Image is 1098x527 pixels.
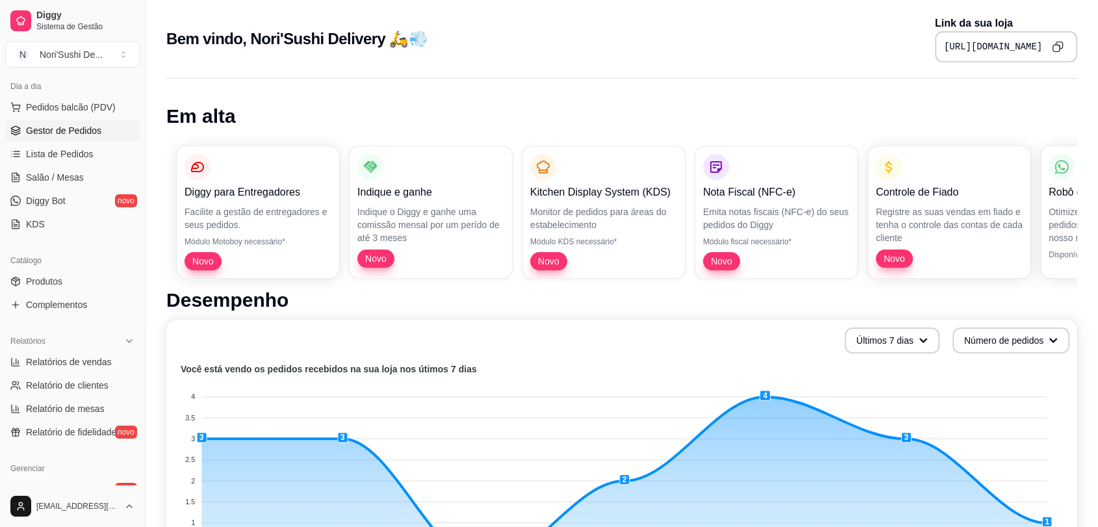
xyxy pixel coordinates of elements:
[5,97,140,118] button: Pedidos balcão (PDV)
[357,185,504,200] p: Indique e ganhe
[26,171,84,184] span: Salão / Mesas
[166,105,1077,128] h1: Em alta
[5,352,140,372] a: Relatórios de vendas
[26,483,81,496] span: Entregadores
[530,237,677,247] p: Módulo KDS necessário*
[36,501,119,511] span: [EMAIL_ADDRESS][DOMAIN_NAME]
[26,298,87,311] span: Complementos
[5,76,140,97] div: Dia a dia
[703,237,850,247] p: Módulo fiscal necessário*
[185,185,331,200] p: Diggy para Entregadores
[26,426,116,439] span: Relatório de fidelidade
[191,477,195,485] tspan: 2
[5,271,140,292] a: Produtos
[185,456,195,463] tspan: 2.5
[181,364,477,374] text: Você está vendo os pedidos recebidos na sua loja nos útimos 7 dias
[191,519,195,526] tspan: 1
[5,120,140,141] a: Gestor de Pedidos
[26,148,94,161] span: Lista de Pedidos
[26,124,101,137] span: Gestor de Pedidos
[5,479,140,500] a: Entregadoresnovo
[878,252,910,265] span: Novo
[177,146,339,278] button: Diggy para EntregadoresFacilite a gestão de entregadores e seus pedidos.Módulo Motoboy necessário...
[5,375,140,396] a: Relatório de clientes
[868,146,1030,278] button: Controle de FiadoRegistre as suas vendas em fiado e tenha o controle das contas de cada clienteNovo
[5,190,140,211] a: Diggy Botnovo
[5,214,140,235] a: KDS
[876,205,1023,244] p: Registre as suas vendas em fiado e tenha o controle das contas de cada cliente
[26,275,62,288] span: Produtos
[703,185,850,200] p: Nota Fiscal (NFC-e)
[5,144,140,164] a: Lista de Pedidos
[703,205,850,231] p: Emita notas fiscais (NFC-e) do seus pedidos do Diggy
[876,185,1023,200] p: Controle de Fiado
[185,237,331,247] p: Módulo Motoboy necessário*
[187,255,219,268] span: Novo
[5,250,140,271] div: Catálogo
[166,29,428,49] h2: Bem vindo, Nori'Sushi Delivery 🛵💨
[185,414,195,422] tspan: 3.5
[26,218,45,231] span: KDS
[5,491,140,522] button: [EMAIL_ADDRESS][DOMAIN_NAME]
[952,328,1069,353] button: Número de pedidos
[185,498,195,506] tspan: 1.5
[706,255,737,268] span: Novo
[360,252,392,265] span: Novo
[530,185,677,200] p: Kitchen Display System (KDS)
[185,205,331,231] p: Facilite a gestão de entregadores e seus pedidos.
[5,294,140,315] a: Complementos
[5,42,140,68] button: Select a team
[191,392,195,400] tspan: 4
[166,289,1077,312] h1: Desempenho
[845,328,939,353] button: Últimos 7 dias
[5,398,140,419] a: Relatório de mesas
[5,458,140,479] div: Gerenciar
[5,5,140,36] a: DiggySistema de Gestão
[26,355,112,368] span: Relatórios de vendas
[26,402,105,415] span: Relatório de mesas
[5,167,140,188] a: Salão / Mesas
[26,101,116,114] span: Pedidos balcão (PDV)
[36,10,134,21] span: Diggy
[530,205,677,231] p: Monitor de pedidos para áreas do estabelecimento
[16,48,29,61] span: N
[935,16,1077,31] p: Link da sua loja
[1047,36,1068,57] button: Copy to clipboard
[36,21,134,32] span: Sistema de Gestão
[533,255,565,268] span: Novo
[357,205,504,244] p: Indique o Diggy e ganhe uma comissão mensal por um perído de até 3 meses
[40,48,103,61] div: Nori'Sushi De ...
[191,435,195,443] tspan: 3
[5,422,140,443] a: Relatório de fidelidadenovo
[695,146,858,278] button: Nota Fiscal (NFC-e)Emita notas fiscais (NFC-e) do seus pedidos do DiggyMódulo fiscal necessário*Novo
[522,146,685,278] button: Kitchen Display System (KDS)Monitor de pedidos para áreas do estabelecimentoMódulo KDS necessário...
[10,336,45,346] span: Relatórios
[26,194,66,207] span: Diggy Bot
[350,146,512,278] button: Indique e ganheIndique o Diggy e ganhe uma comissão mensal por um perído de até 3 mesesNovo
[26,379,109,392] span: Relatório de clientes
[944,40,1042,53] pre: [URL][DOMAIN_NAME]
